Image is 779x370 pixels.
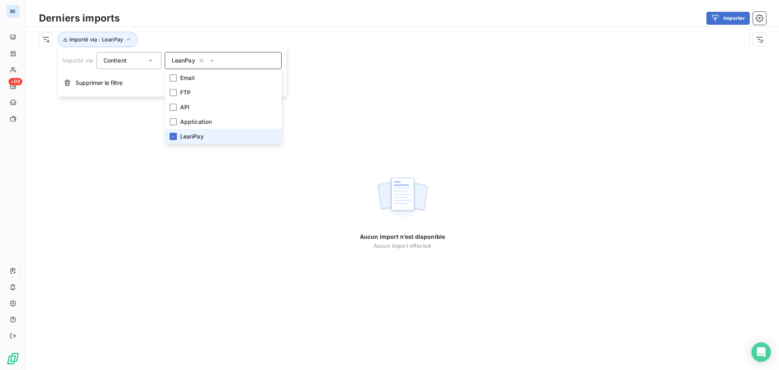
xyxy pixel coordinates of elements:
[180,118,212,126] span: Application
[58,32,138,47] button: Importé via : LeanPay
[39,11,120,26] h3: Derniers imports
[103,57,127,64] span: Contient
[180,89,191,97] span: FTP
[58,74,286,92] button: Supprimer le filtre
[62,57,93,64] span: Importé via
[172,56,195,65] span: LeanPay
[377,173,428,223] img: empty state
[374,242,431,249] span: Aucun import effectué
[180,132,204,141] span: LeanPay
[9,78,22,85] span: +99
[751,342,771,362] div: Open Intercom Messenger
[180,103,189,111] span: API
[706,12,750,25] button: Importer
[69,36,123,43] span: Importé via : LeanPay
[6,5,19,18] div: BE
[75,79,123,87] span: Supprimer le filtre
[360,233,445,241] span: Aucun import n’est disponible
[180,74,195,82] span: Email
[6,352,19,365] img: Logo LeanPay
